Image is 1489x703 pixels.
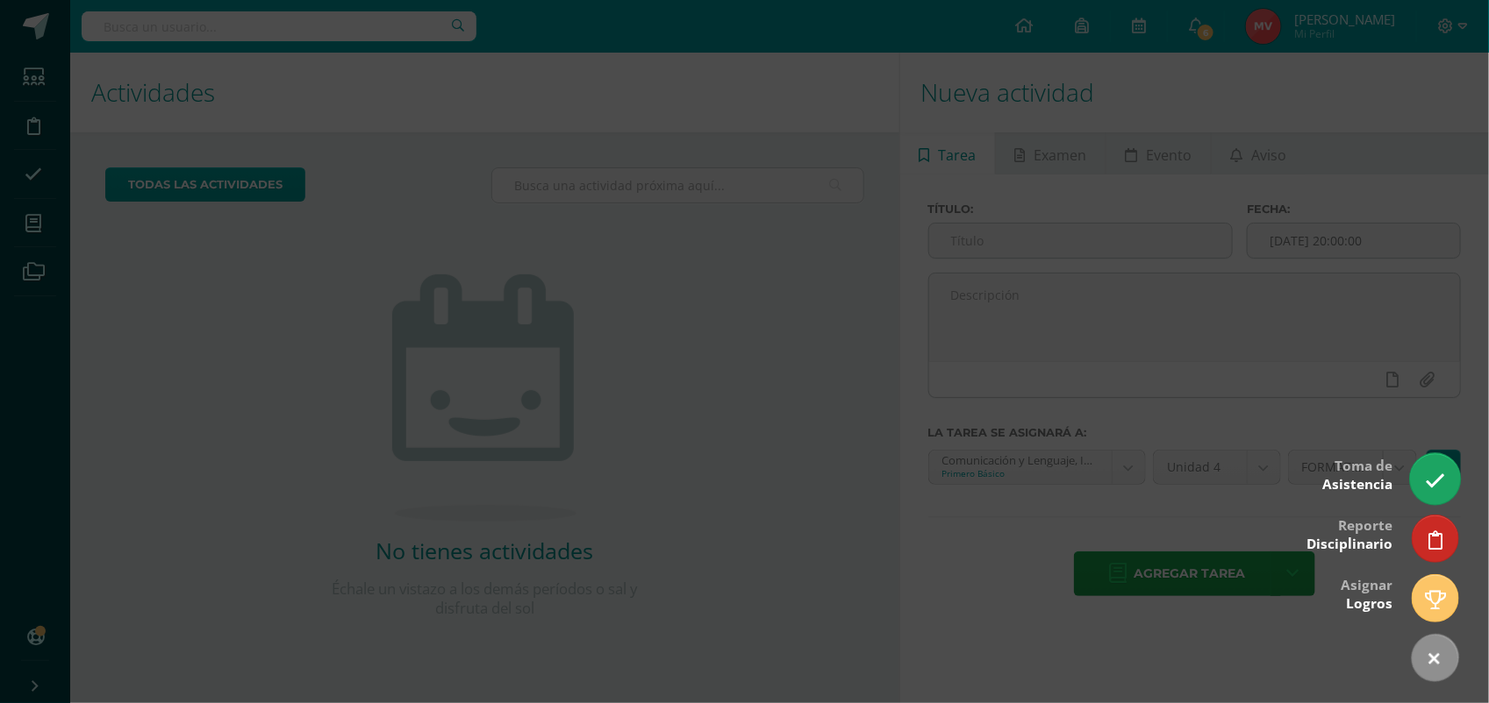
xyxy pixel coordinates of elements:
[1322,475,1392,494] span: Asistencia
[1322,445,1392,502] div: Toma de
[1306,535,1392,553] span: Disciplinario
[1341,565,1392,621] div: Asignar
[1306,505,1392,562] div: Reporte
[1346,594,1392,613] span: Logros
